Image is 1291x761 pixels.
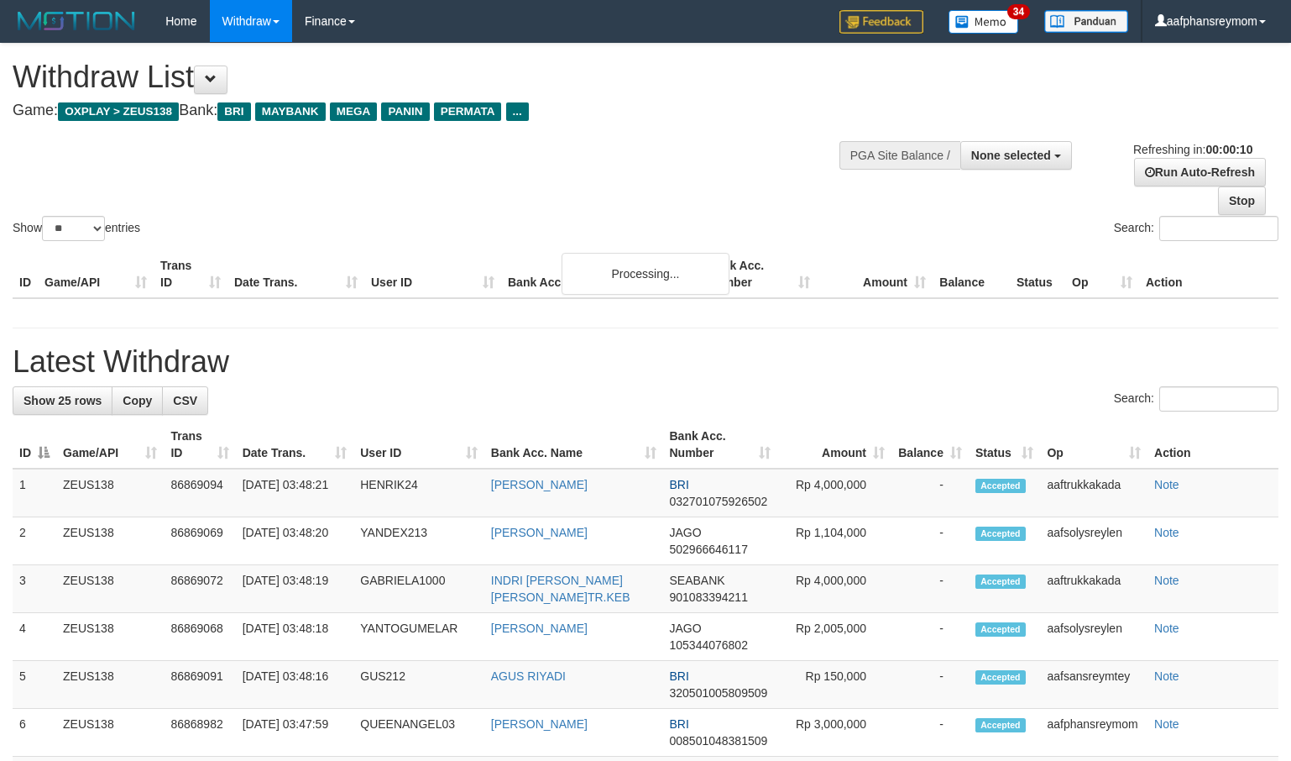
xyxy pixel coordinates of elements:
span: Copy 901083394211 to clipboard [670,590,748,604]
span: Accepted [975,718,1026,732]
td: ZEUS138 [56,709,164,757]
a: INDRI [PERSON_NAME] [PERSON_NAME]TR.KEB [491,574,630,604]
td: Rp 4,000,000 [777,469,891,517]
td: 86869068 [164,613,235,661]
span: Accepted [975,575,1026,589]
a: Note [1154,669,1179,683]
td: [DATE] 03:48:18 [236,613,354,661]
input: Search: [1159,216,1278,241]
td: 86868982 [164,709,235,757]
th: Bank Acc. Name: activate to sort column ascending [484,421,663,469]
th: Game/API: activate to sort column ascending [56,421,164,469]
th: Amount [817,250,933,298]
td: aaftrukkakada [1040,469,1147,517]
td: - [891,661,969,709]
td: [DATE] 03:48:21 [236,469,354,517]
td: aafsansreymtey [1040,661,1147,709]
td: Rp 3,000,000 [777,709,891,757]
label: Search: [1114,216,1278,241]
a: Note [1154,478,1179,491]
span: BRI [217,102,250,121]
span: PANIN [381,102,429,121]
td: YANTOGUMELAR [353,613,484,661]
h4: Game: Bank: [13,102,844,119]
th: User ID [364,250,501,298]
label: Show entries [13,216,140,241]
select: Showentries [42,216,105,241]
td: ZEUS138 [56,517,164,565]
span: MAYBANK [255,102,326,121]
th: Op [1065,250,1139,298]
a: Show 25 rows [13,386,112,415]
td: Rp 1,104,000 [777,517,891,565]
span: Accepted [975,622,1026,637]
td: GUS212 [353,661,484,709]
img: Feedback.jpg [839,10,923,34]
td: ZEUS138 [56,613,164,661]
th: ID: activate to sort column descending [13,421,56,469]
span: OXPLAY > ZEUS138 [58,102,179,121]
td: 5 [13,661,56,709]
button: None selected [960,141,1072,170]
th: ID [13,250,38,298]
span: Copy 320501005809509 to clipboard [670,686,768,700]
th: Status [1010,250,1065,298]
div: PGA Site Balance / [839,141,960,170]
td: QUEENANGEL03 [353,709,484,757]
td: [DATE] 03:48:19 [236,565,354,613]
a: [PERSON_NAME] [491,622,588,635]
td: 86869072 [164,565,235,613]
td: 4 [13,613,56,661]
span: MEGA [330,102,378,121]
span: Copy [123,394,152,407]
a: Stop [1218,186,1266,215]
th: User ID: activate to sort column ascending [353,421,484,469]
span: Copy 008501048381509 to clipboard [670,734,768,748]
td: 2 [13,517,56,565]
td: - [891,613,969,661]
span: SEABANK [670,574,725,587]
span: Copy 105344076802 to clipboard [670,638,748,652]
th: Date Trans. [227,250,364,298]
th: Action [1139,250,1278,298]
th: Date Trans.: activate to sort column ascending [236,421,354,469]
span: BRI [670,669,689,683]
a: AGUS RIYADI [491,669,566,683]
img: MOTION_logo.png [13,8,140,34]
td: 86869069 [164,517,235,565]
td: Rp 4,000,000 [777,565,891,613]
td: - [891,565,969,613]
td: YANDEX213 [353,517,484,565]
img: Button%20Memo.svg [949,10,1019,34]
span: Accepted [975,527,1026,541]
th: Bank Acc. Number: activate to sort column ascending [663,421,778,469]
td: ZEUS138 [56,661,164,709]
a: Note [1154,574,1179,587]
td: - [891,469,969,517]
td: [DATE] 03:47:59 [236,709,354,757]
span: None selected [971,149,1051,162]
td: [DATE] 03:48:16 [236,661,354,709]
td: - [891,709,969,757]
td: 3 [13,565,56,613]
a: Note [1154,526,1179,539]
span: BRI [670,478,689,491]
span: Copy 032701075926502 to clipboard [670,495,768,508]
span: 34 [1007,4,1030,19]
th: Trans ID: activate to sort column ascending [164,421,235,469]
th: Game/API [38,250,154,298]
span: JAGO [670,622,702,635]
div: Processing... [562,253,729,295]
th: Balance [933,250,1010,298]
td: aafsolysreylen [1040,613,1147,661]
td: - [891,517,969,565]
th: Op: activate to sort column ascending [1040,421,1147,469]
label: Search: [1114,386,1278,412]
td: 6 [13,709,56,757]
td: 86869091 [164,661,235,709]
td: aafsolysreylen [1040,517,1147,565]
span: Show 25 rows [24,394,102,407]
th: Bank Acc. Number [701,250,817,298]
td: aaftrukkakada [1040,565,1147,613]
td: Rp 150,000 [777,661,891,709]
